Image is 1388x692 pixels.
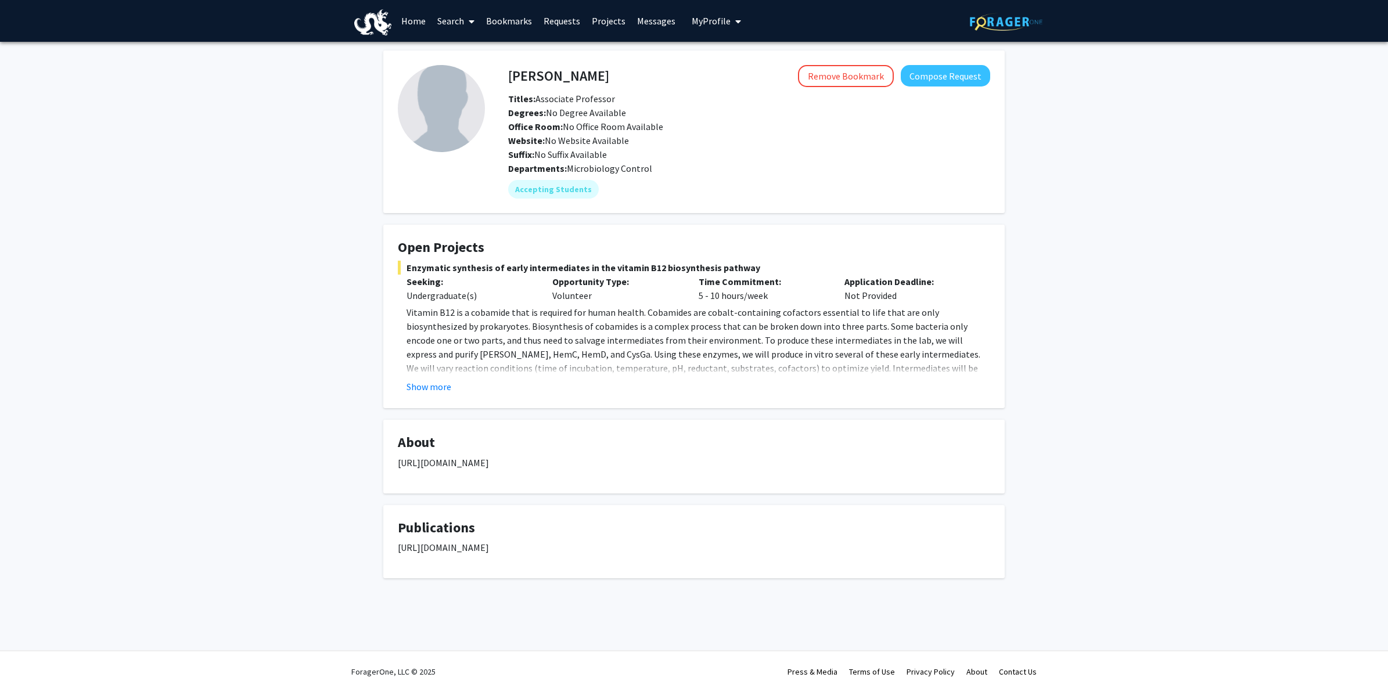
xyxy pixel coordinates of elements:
[567,163,652,174] span: Microbiology Control
[398,540,990,554] p: [URL][DOMAIN_NAME]
[398,434,990,451] h4: About
[907,666,955,677] a: Privacy Policy
[398,65,485,152] img: Profile Picture
[508,93,535,104] b: Titles:
[508,107,626,118] span: No Degree Available
[836,275,981,302] div: Not Provided
[538,1,586,41] a: Requests
[788,666,837,677] a: Press & Media
[508,135,545,146] b: Website:
[699,275,827,289] p: Time Commitment:
[690,275,836,302] div: 5 - 10 hours/week
[395,1,431,41] a: Home
[901,65,990,86] button: Compose Request to Joris Beld
[480,1,538,41] a: Bookmarks
[407,289,535,302] div: Undergraduate(s)
[508,180,599,199] mat-chip: Accepting Students
[508,65,609,86] h4: [PERSON_NAME]
[407,305,990,389] p: Vitamin B12 is a cobamide that is required for human health. Cobamides are cobalt-containing cofa...
[849,666,895,677] a: Terms of Use
[398,456,990,470] p: [URL][DOMAIN_NAME]
[631,1,681,41] a: Messages
[407,275,535,289] p: Seeking:
[508,149,607,160] span: No Suffix Available
[508,107,546,118] b: Degrees:
[9,640,49,683] iframe: Chat
[407,380,451,394] button: Show more
[398,520,990,536] h4: Publications
[508,93,615,104] span: Associate Professor
[999,666,1037,677] a: Contact Us
[508,121,563,132] b: Office Room:
[692,15,731,27] span: My Profile
[398,239,990,256] h4: Open Projects
[508,121,663,132] span: No Office Room Available
[966,666,987,677] a: About
[970,13,1042,31] img: ForagerOne Logo
[544,275,689,302] div: Volunteer
[508,163,567,174] b: Departments:
[508,135,629,146] span: No Website Available
[431,1,480,41] a: Search
[844,275,973,289] p: Application Deadline:
[398,261,990,275] span: Enzymatic synthesis of early intermediates in the vitamin B12 biosynthesis pathway
[586,1,631,41] a: Projects
[552,275,681,289] p: Opportunity Type:
[354,9,391,35] img: Drexel University Logo
[351,651,436,692] div: ForagerOne, LLC © 2025
[508,149,534,160] b: Suffix:
[798,65,894,87] button: Remove Bookmark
